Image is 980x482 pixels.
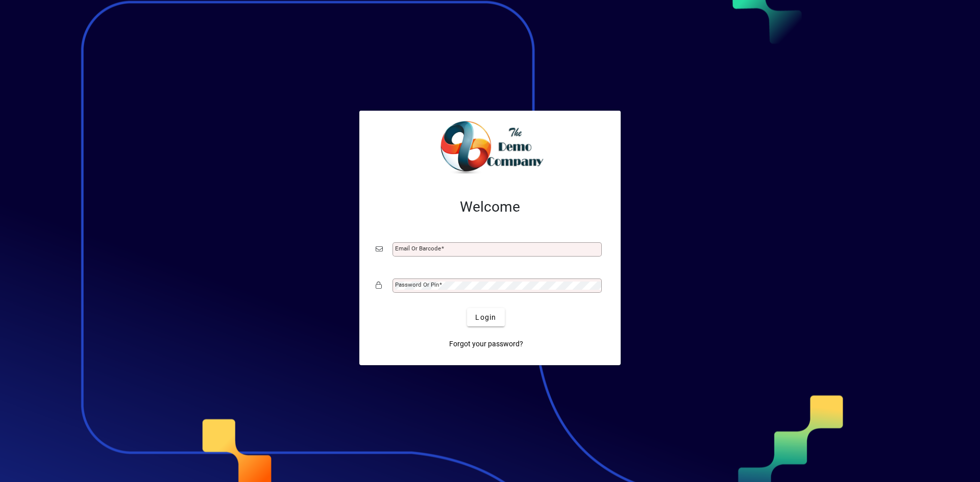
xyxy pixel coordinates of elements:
span: Forgot your password? [449,339,523,349]
a: Forgot your password? [445,335,527,353]
mat-label: Password or Pin [395,281,439,288]
h2: Welcome [376,198,604,216]
mat-label: Email or Barcode [395,245,441,252]
span: Login [475,312,496,323]
button: Login [467,308,504,326]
